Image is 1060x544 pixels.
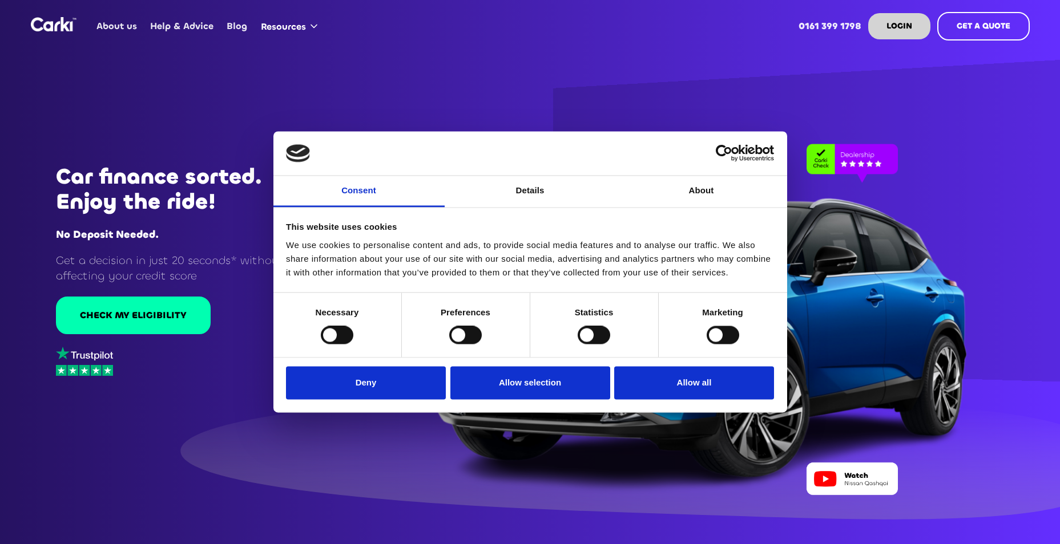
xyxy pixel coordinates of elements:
[286,221,774,234] div: This website uses cookies
[868,13,930,39] a: LOGIN
[286,144,310,163] img: logo
[445,176,616,207] a: Details
[799,20,861,32] strong: 0161 399 1798
[957,21,1010,31] strong: GET A QUOTE
[441,307,490,317] strong: Preferences
[702,307,743,317] strong: Marketing
[616,176,787,207] a: About
[273,176,445,207] a: Consent
[937,12,1030,40] a: GET A QUOTE
[56,365,113,376] img: stars
[31,17,76,31] img: Logo
[286,238,774,279] div: We use cookies to personalise content and ads, to provide social media features and to analyse ou...
[80,309,187,322] div: CHECK MY ELIGIBILITY
[220,4,254,48] a: Blog
[254,5,329,48] div: Resources
[286,366,446,399] button: Deny
[450,366,610,399] button: Allow selection
[56,228,159,241] strong: No Deposit Needed.
[31,17,76,31] a: home
[575,307,614,317] strong: Statistics
[90,4,144,48] a: About us
[261,21,306,33] div: Resources
[56,253,312,284] p: Get a decision in just 20 seconds* without affecting your credit score
[886,21,912,31] strong: LOGIN
[144,4,220,48] a: Help & Advice
[56,347,113,361] img: trustpilot
[56,297,211,334] a: CHECK MY ELIGIBILITY
[674,145,774,162] a: Usercentrics Cookiebot - opens in a new window
[792,4,868,48] a: 0161 399 1798
[316,307,359,317] strong: Necessary
[56,164,312,214] h1: Car finance sorted. Enjoy the ride!
[614,366,774,399] button: Allow all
